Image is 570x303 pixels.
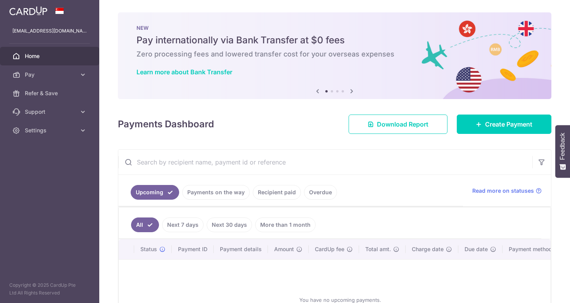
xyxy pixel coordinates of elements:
[555,125,570,178] button: Feedback - Show survey
[172,239,214,259] th: Payment ID
[9,6,47,15] img: CardUp
[207,217,252,232] a: Next 30 days
[465,245,488,253] span: Due date
[412,245,444,253] span: Charge date
[485,120,532,129] span: Create Payment
[140,245,157,253] span: Status
[457,115,551,134] a: Create Payment
[118,117,214,131] h4: Payments Dashboard
[253,185,301,200] a: Recipient paid
[182,185,250,200] a: Payments on the way
[472,187,542,195] a: Read more on statuses
[131,217,159,232] a: All
[315,245,344,253] span: CardUp fee
[131,185,179,200] a: Upcoming
[25,108,76,116] span: Support
[136,68,232,76] a: Learn more about Bank Transfer
[136,50,533,59] h6: Zero processing fees and lowered transfer cost for your overseas expenses
[162,217,204,232] a: Next 7 days
[503,239,561,259] th: Payment method
[12,27,87,35] p: [EMAIL_ADDRESS][DOMAIN_NAME]
[136,25,533,31] p: NEW
[472,187,534,195] span: Read more on statuses
[365,245,391,253] span: Total amt.
[118,12,551,99] img: Bank transfer banner
[304,185,337,200] a: Overdue
[274,245,294,253] span: Amount
[136,34,533,46] h5: Pay internationally via Bank Transfer at $0 fees
[25,89,76,97] span: Refer & Save
[25,52,76,60] span: Home
[349,115,447,134] a: Download Report
[559,133,566,160] span: Feedback
[25,71,76,79] span: Pay
[214,239,268,259] th: Payment details
[377,120,428,129] span: Download Report
[118,150,532,175] input: Search by recipient name, payment id or reference
[255,217,316,232] a: More than 1 month
[25,127,76,134] span: Settings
